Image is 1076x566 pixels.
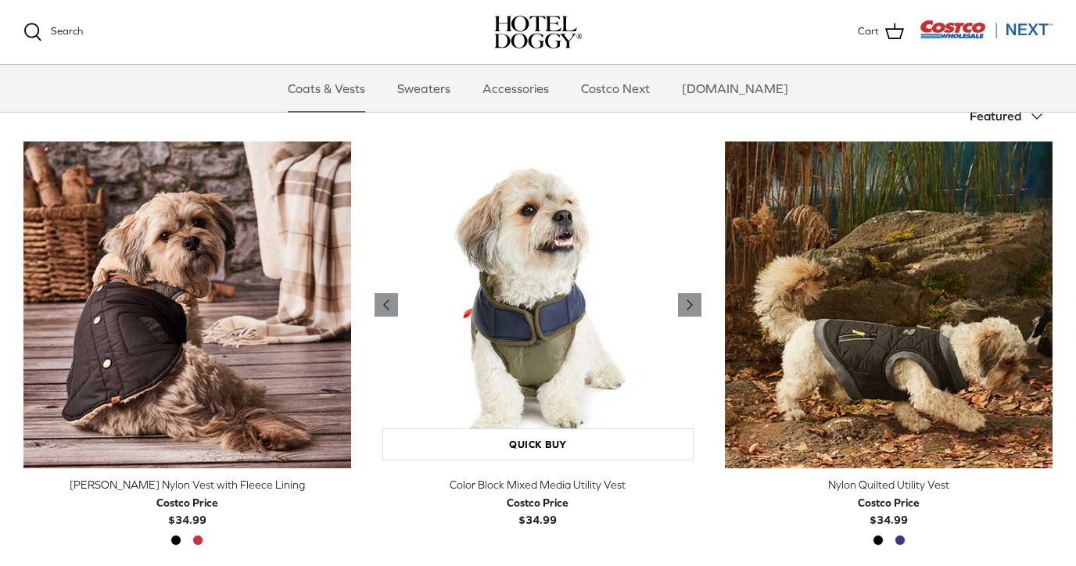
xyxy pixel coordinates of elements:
[375,141,702,469] a: Color Block Mixed Media Utility Vest
[382,428,694,460] a: Quick buy
[274,65,379,112] a: Coats & Vests
[507,494,568,526] b: $34.99
[920,30,1053,41] a: Visit Costco Next
[678,293,701,317] a: Previous
[725,476,1053,528] a: Nylon Quilted Utility Vest Costco Price$34.99
[507,494,568,511] div: Costco Price
[51,25,83,37] span: Search
[23,141,351,469] a: Melton Nylon Vest with Fleece Lining
[383,65,464,112] a: Sweaters
[970,109,1021,123] span: Featured
[494,16,582,48] a: hoteldoggy.com hoteldoggycom
[375,293,398,317] a: Previous
[23,476,351,528] a: [PERSON_NAME] Nylon Vest with Fleece Lining Costco Price$34.99
[375,476,702,493] div: Color Block Mixed Media Utility Vest
[858,494,920,511] div: Costco Price
[858,23,879,40] span: Cart
[858,494,920,526] b: $34.99
[725,476,1053,493] div: Nylon Quilted Utility Vest
[725,141,1053,469] a: Nylon Quilted Utility Vest
[23,476,351,493] div: [PERSON_NAME] Nylon Vest with Fleece Lining
[375,476,702,528] a: Color Block Mixed Media Utility Vest Costco Price$34.99
[858,22,904,42] a: Cart
[920,20,1053,39] img: Costco Next
[23,23,83,41] a: Search
[668,65,802,112] a: [DOMAIN_NAME]
[970,99,1053,134] button: Featured
[468,65,563,112] a: Accessories
[494,16,582,48] img: hoteldoggycom
[156,494,218,511] div: Costco Price
[567,65,664,112] a: Costco Next
[156,494,218,526] b: $34.99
